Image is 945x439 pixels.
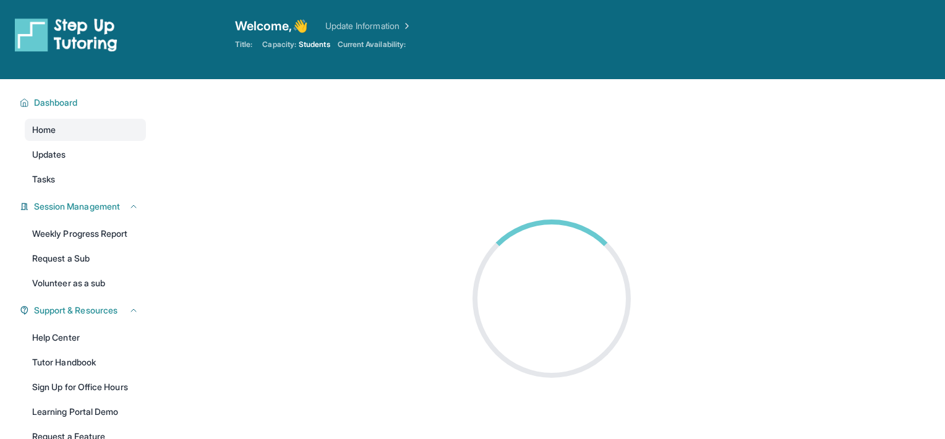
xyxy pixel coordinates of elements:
[34,200,120,213] span: Session Management
[25,247,146,270] a: Request a Sub
[235,40,252,49] span: Title:
[29,96,139,109] button: Dashboard
[235,17,308,35] span: Welcome, 👋
[29,304,139,317] button: Support & Resources
[299,40,330,49] span: Students
[32,148,66,161] span: Updates
[338,40,406,49] span: Current Availability:
[32,124,56,136] span: Home
[32,173,55,185] span: Tasks
[25,223,146,245] a: Weekly Progress Report
[25,168,146,190] a: Tasks
[400,20,412,32] img: Chevron Right
[25,272,146,294] a: Volunteer as a sub
[25,401,146,423] a: Learning Portal Demo
[262,40,296,49] span: Capacity:
[34,96,78,109] span: Dashboard
[25,119,146,141] a: Home
[29,200,139,213] button: Session Management
[325,20,412,32] a: Update Information
[25,351,146,373] a: Tutor Handbook
[25,326,146,349] a: Help Center
[34,304,118,317] span: Support & Resources
[15,17,118,52] img: logo
[25,376,146,398] a: Sign Up for Office Hours
[25,143,146,166] a: Updates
